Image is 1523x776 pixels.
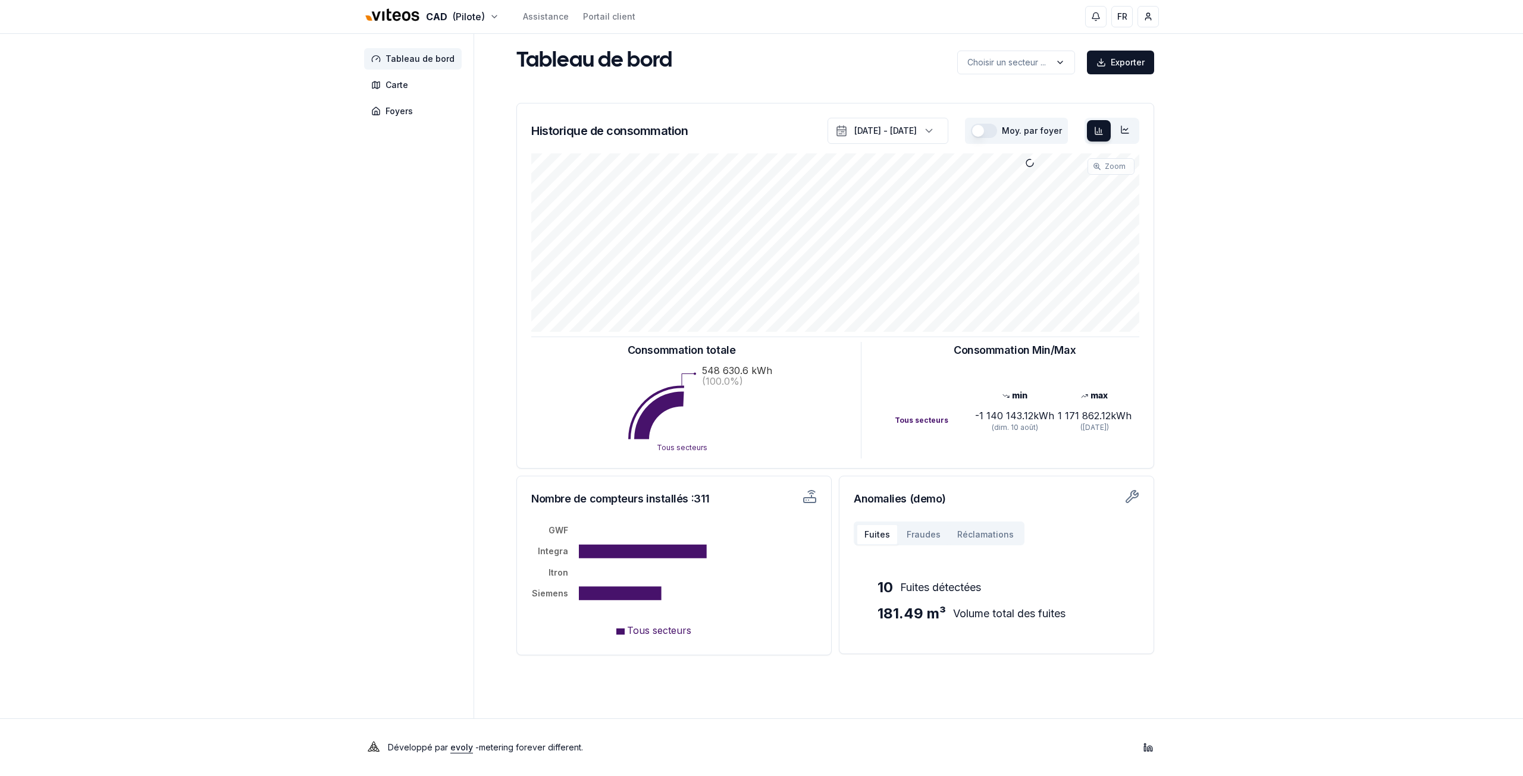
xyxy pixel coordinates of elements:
tspan: Integra [538,546,568,556]
div: (dim. 10 août) [974,423,1054,432]
a: Assistance [523,11,569,23]
a: Carte [364,74,466,96]
h3: Nombre de compteurs installés : 311 [531,491,734,507]
tspan: Itron [549,567,568,577]
img: Evoly Logo [364,738,383,757]
span: Carte [386,79,408,91]
span: Zoom [1105,162,1126,171]
button: CAD(Pilote) [364,4,499,30]
h1: Tableau de bord [516,49,672,73]
text: 548 630.6 kWh [702,365,772,376]
a: Foyers [364,100,466,122]
tspan: Siemens [532,588,568,598]
span: Volume total des fuites [953,605,1066,622]
text: (100.0%) [702,375,743,387]
label: Moy. par foyer [1002,127,1062,135]
span: Foyers [386,105,413,117]
div: ([DATE]) [1055,423,1135,432]
h3: Historique de consommation [531,122,688,139]
button: label [957,51,1075,74]
a: Portail client [583,11,635,23]
button: Exporter [1087,51,1154,74]
button: Fuites [856,524,898,545]
div: [DATE] - [DATE] [854,125,917,137]
h3: Consommation totale [628,342,735,359]
a: evoly [450,742,473,752]
button: Fraudes [898,524,949,545]
tspan: GWF [549,525,568,535]
span: Tableau de bord [386,53,455,65]
div: Tous secteurs [895,416,974,425]
span: Tous secteurs [627,624,691,636]
div: -1 140 143.12 kWh [974,409,1054,423]
span: CAD [426,10,447,24]
span: Fuites détectées [900,579,981,596]
span: 10 [878,578,893,597]
div: min [974,389,1054,401]
span: (Pilote) [452,10,485,24]
h3: Anomalies (demo) [854,491,1139,507]
text: Tous secteurs [656,443,707,452]
div: max [1055,389,1135,401]
span: FR [1117,11,1127,23]
button: FR [1111,6,1133,27]
button: Réclamations [949,524,1022,545]
div: 1 171 862.12 kWh [1055,409,1135,423]
img: Viteos - CAD Logo [364,1,421,30]
span: 181.49 m³ [878,604,946,623]
p: Choisir un secteur ... [967,56,1046,68]
a: Tableau de bord [364,48,466,70]
p: Développé par - metering forever different . [388,739,583,756]
h3: Consommation Min/Max [954,342,1076,359]
button: [DATE] - [DATE] [828,118,948,144]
